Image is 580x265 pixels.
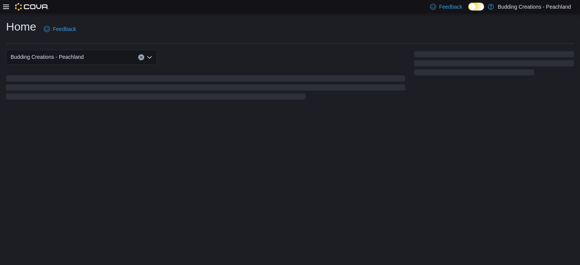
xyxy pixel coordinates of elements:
button: Open list of options [147,54,153,60]
span: Budding Creations - Peachland [11,52,84,61]
span: Loading [414,53,574,77]
img: Cova [15,3,49,11]
h1: Home [6,19,36,34]
p: Budding Creations - Peachland [498,2,571,11]
a: Feedback [41,21,79,37]
span: Loading [6,77,405,101]
button: Clear input [138,54,144,60]
span: Feedback [53,25,76,33]
span: Feedback [439,3,462,11]
input: Dark Mode [468,3,484,11]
